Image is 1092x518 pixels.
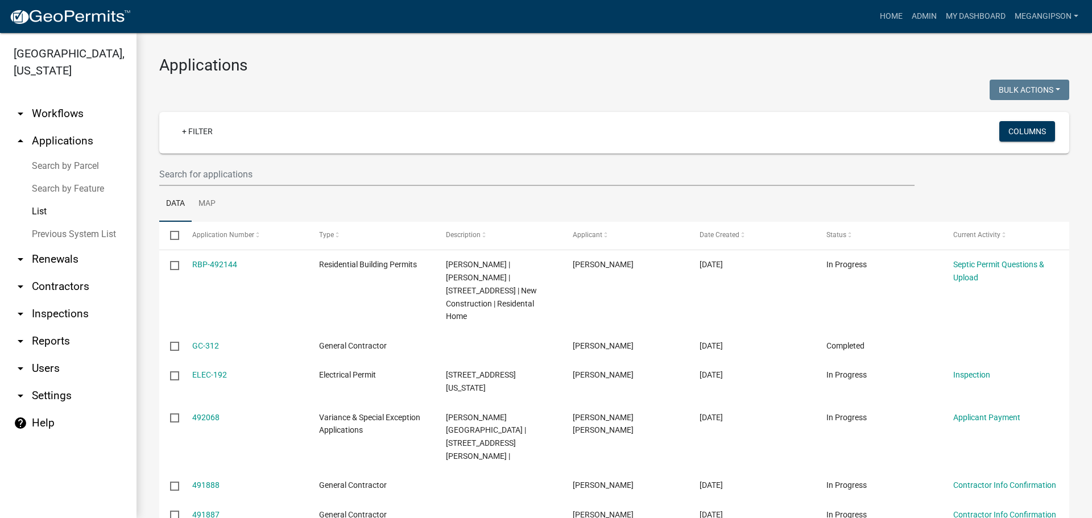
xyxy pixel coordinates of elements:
[700,370,723,379] span: 10/14/2025
[573,480,634,490] span: CHADLEY SMITH
[319,231,334,239] span: Type
[953,480,1056,490] a: Contractor Info Confirmation
[907,6,941,27] a: Admin
[573,370,634,379] span: Carlos R Orellana
[159,163,915,186] input: Search for applications
[942,222,1069,249] datatable-header-cell: Current Activity
[826,260,867,269] span: In Progress
[14,252,27,266] i: arrow_drop_down
[159,186,192,222] a: Data
[573,231,602,239] span: Applicant
[573,413,634,435] span: Jordan L. Janowski
[14,280,27,293] i: arrow_drop_down
[990,80,1069,100] button: Bulk Actions
[826,480,867,490] span: In Progress
[14,389,27,403] i: arrow_drop_down
[875,6,907,27] a: Home
[14,107,27,121] i: arrow_drop_down
[689,222,816,249] datatable-header-cell: Date Created
[319,260,417,269] span: Residential Building Permits
[435,222,562,249] datatable-header-cell: Description
[700,341,723,350] span: 10/14/2025
[1010,6,1083,27] a: megangipson
[181,222,308,249] datatable-header-cell: Application Number
[446,370,516,392] span: 4017 Washington Rd | N STATE ROAD 19
[192,370,227,379] a: ELEC-192
[826,413,867,422] span: In Progress
[953,231,1000,239] span: Current Activity
[319,480,387,490] span: General Contractor
[941,6,1010,27] a: My Dashboard
[953,260,1044,282] a: Septic Permit Questions & Upload
[159,56,1069,75] h3: Applications
[446,260,537,321] span: James Horner | James Horner | 7650 E QUAKER ST AMBOY, IN 46911 | New Construction | Residental Home
[319,370,376,379] span: Electrical Permit
[319,341,387,350] span: General Contractor
[826,341,864,350] span: Completed
[14,307,27,321] i: arrow_drop_down
[192,186,222,222] a: Map
[573,260,634,269] span: James Horner
[192,413,220,422] a: 492068
[192,231,254,239] span: Application Number
[14,334,27,348] i: arrow_drop_down
[573,341,634,350] span: Carlos R Orellana
[700,260,723,269] span: 10/14/2025
[14,134,27,148] i: arrow_drop_up
[319,413,420,435] span: Variance & Special Exception Applications
[700,231,739,239] span: Date Created
[826,370,867,379] span: In Progress
[14,416,27,430] i: help
[700,413,723,422] span: 10/13/2025
[826,231,846,239] span: Status
[308,222,435,249] datatable-header-cell: Type
[700,480,723,490] span: 10/13/2025
[446,231,481,239] span: Description
[953,413,1020,422] a: Applicant Payment
[14,362,27,375] i: arrow_drop_down
[816,222,942,249] datatable-header-cell: Status
[953,370,990,379] a: Inspection
[192,480,220,490] a: 491888
[999,121,1055,142] button: Columns
[192,260,237,269] a: RBP-492144
[173,121,222,142] a: + Filter
[446,413,526,461] span: Janowski, Jordan | 940 N Betty Ln |
[159,222,181,249] datatable-header-cell: Select
[192,341,219,350] a: GC-312
[562,222,689,249] datatable-header-cell: Applicant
